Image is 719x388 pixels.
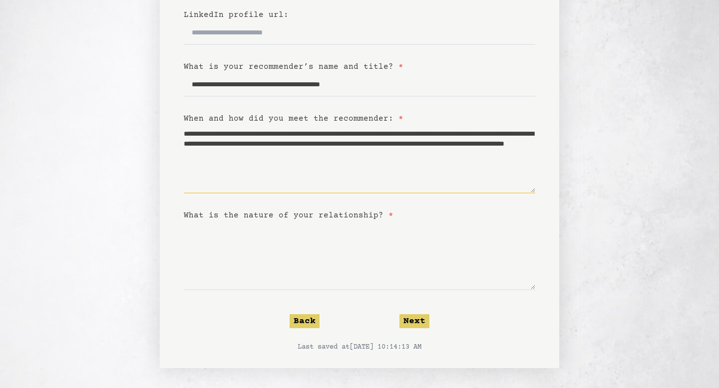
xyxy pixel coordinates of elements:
[184,342,535,352] p: Last saved at [DATE] 10:14:13 AM
[184,211,393,220] label: What is the nature of your relationship?
[290,314,320,328] button: Back
[184,62,403,71] label: What is your recommender’s name and title?
[184,114,403,123] label: When and how did you meet the recommender:
[399,314,429,328] button: Next
[184,10,289,19] label: LinkedIn profile url:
